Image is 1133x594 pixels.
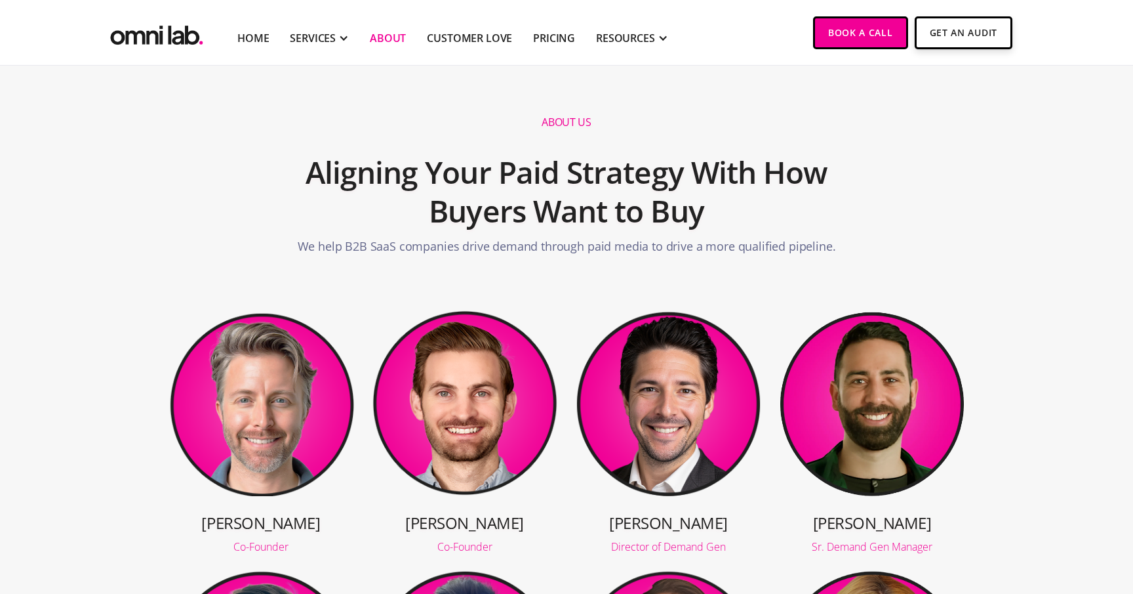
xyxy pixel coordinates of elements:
[897,442,1133,594] iframe: Chat Widget
[237,30,269,46] a: Home
[298,238,836,262] p: We help B2B SaaS companies drive demand through paid media to drive a more qualified pipeline.
[779,541,965,552] div: Sr. Demand Gen Manager
[596,30,655,46] div: RESOURCES
[108,16,206,49] img: Omni Lab: B2B SaaS Demand Generation Agency
[576,541,762,552] div: Director of Demand Gen
[370,30,406,46] a: About
[533,30,575,46] a: Pricing
[542,116,591,129] h1: About us
[813,16,908,49] a: Book a Call
[108,16,206,49] a: home
[168,541,354,552] div: Co-Founder
[290,30,336,46] div: SERVICES
[427,30,512,46] a: Customer Love
[168,512,354,534] h3: [PERSON_NAME]
[372,541,558,552] div: Co-Founder
[254,146,879,238] h2: Aligning Your Paid Strategy With How Buyers Want to Buy
[779,512,965,534] h3: [PERSON_NAME]
[576,512,762,534] h3: [PERSON_NAME]
[915,16,1012,49] a: Get An Audit
[372,512,558,534] h3: [PERSON_NAME]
